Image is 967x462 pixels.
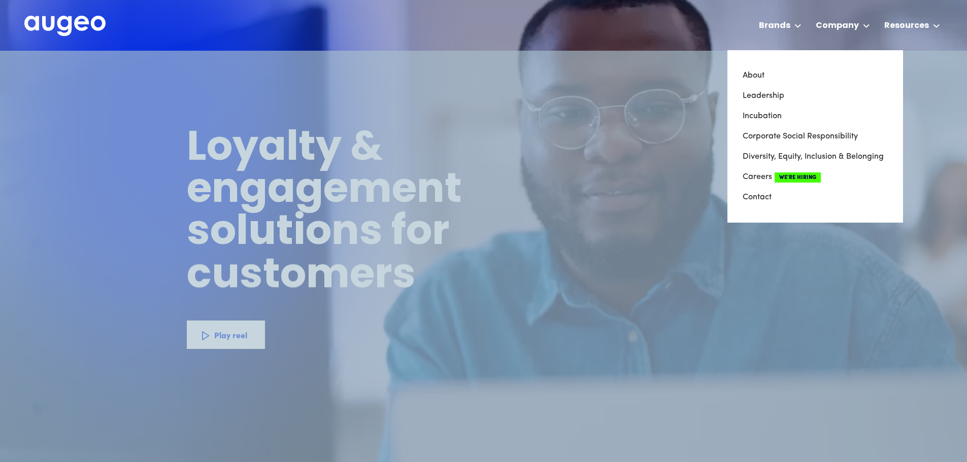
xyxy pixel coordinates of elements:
[759,20,790,32] div: Brands
[743,147,888,167] a: Diversity, Equity, Inclusion & Belonging
[743,86,888,106] a: Leadership
[743,167,888,187] a: CareersWe're Hiring
[727,50,903,223] nav: Company
[816,20,859,32] div: Company
[884,20,929,32] div: Resources
[743,65,888,86] a: About
[743,126,888,147] a: Corporate Social Responsibility
[775,172,821,183] span: We're Hiring
[743,187,888,207] a: Contact
[24,16,106,37] img: Augeo's full logo in white.
[743,106,888,126] a: Incubation
[24,16,106,37] a: home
